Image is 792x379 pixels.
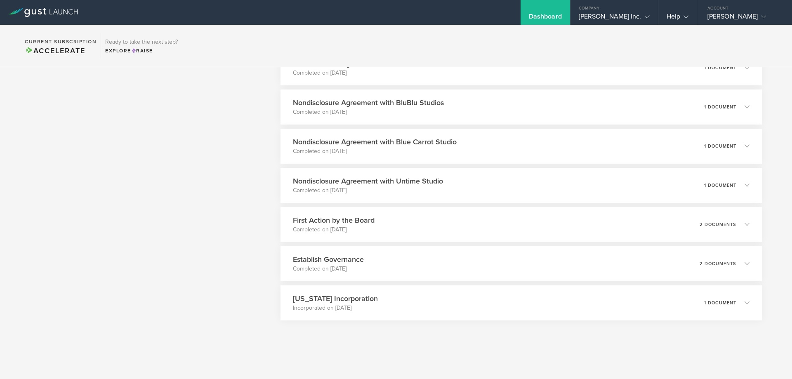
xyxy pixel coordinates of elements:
[293,304,378,312] p: Incorporated on [DATE]
[707,12,778,25] div: [PERSON_NAME]
[529,12,562,25] div: Dashboard
[293,186,443,195] p: Completed on [DATE]
[293,108,444,116] p: Completed on [DATE]
[293,176,443,186] h3: Nondisclosure Agreement with Untime Studio
[293,254,364,265] h3: Establish Governance
[25,39,97,44] h2: Current Subscription
[293,147,457,155] p: Completed on [DATE]
[579,12,650,25] div: [PERSON_NAME] Inc.
[131,48,153,54] span: Raise
[607,47,792,379] iframe: Chat Widget
[101,33,182,59] div: Ready to take the next step?ExploreRaise
[105,39,178,45] h3: Ready to take the next step?
[293,215,375,226] h3: First Action by the Board
[293,226,375,234] p: Completed on [DATE]
[105,47,178,54] div: Explore
[293,137,457,147] h3: Nondisclosure Agreement with Blue Carrot Studio
[293,69,420,77] p: Completed on [DATE]
[25,46,85,55] span: Accelerate
[667,12,688,25] div: Help
[293,265,364,273] p: Completed on [DATE]
[293,97,444,108] h3: Nondisclosure Agreement with BluBlu Studios
[293,293,378,304] h3: [US_STATE] Incorporation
